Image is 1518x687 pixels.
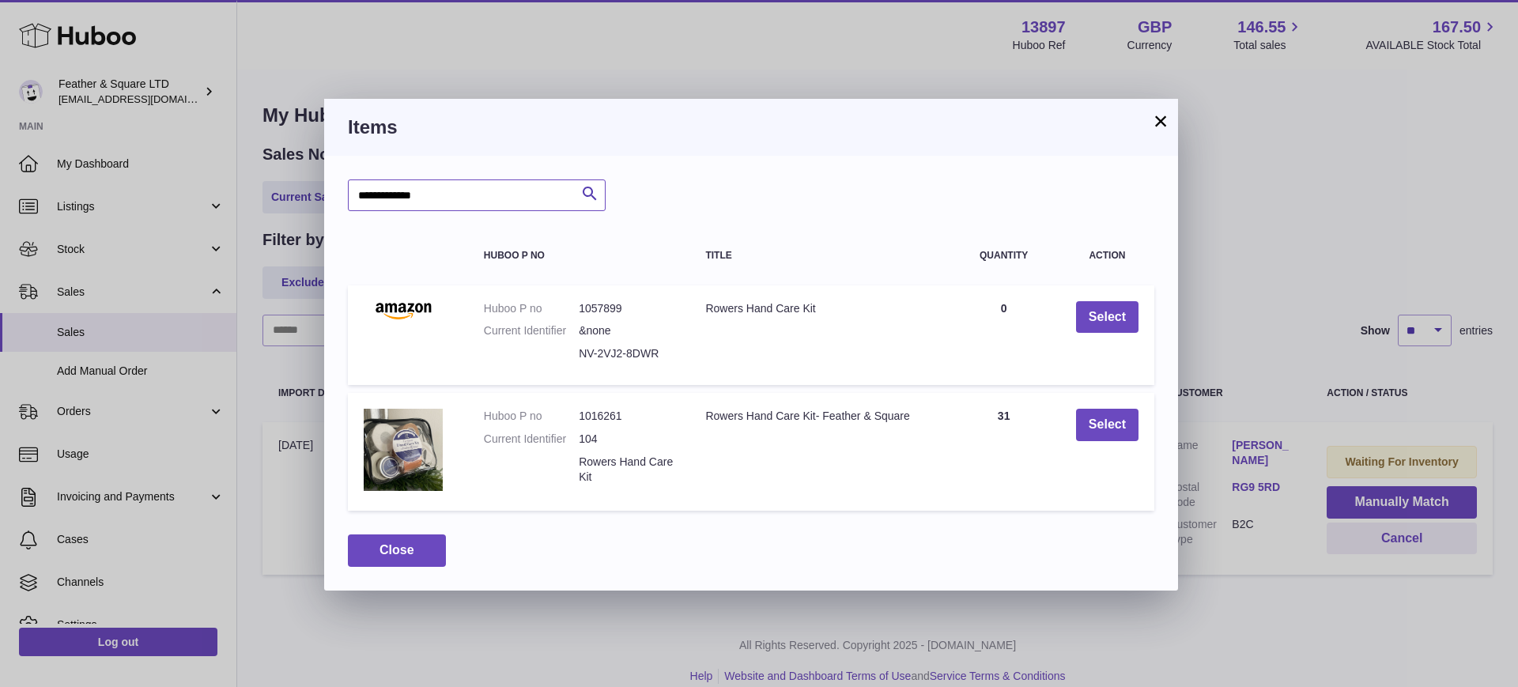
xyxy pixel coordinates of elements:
[947,235,1059,277] th: Quantity
[1151,111,1170,130] button: ×
[579,323,674,338] dd: &none
[579,432,674,447] dd: 104
[947,393,1059,511] td: 31
[484,301,579,316] dt: Huboo P no
[689,235,947,277] th: Title
[579,301,674,316] dd: 1057899
[484,409,579,424] dt: Huboo P no
[348,534,446,567] button: Close
[947,285,1059,386] td: 0
[1076,301,1138,334] button: Select
[1076,409,1138,441] button: Select
[1060,235,1154,277] th: Action
[364,409,443,491] img: Rowers Hand Care Kit- Feather & Square
[348,115,1154,140] h3: Items
[484,432,579,447] dt: Current Identifier
[705,409,931,424] div: Rowers Hand Care Kit- Feather & Square
[579,409,674,424] dd: 1016261
[579,346,674,361] dd: NV-2VJ2-8DWR
[484,323,579,338] dt: Current Identifier
[579,455,674,485] dd: Rowers Hand Care Kit
[364,301,443,320] img: Rowers Hand Care Kit
[379,543,414,557] span: Close
[705,301,931,316] div: Rowers Hand Care Kit
[468,235,690,277] th: Huboo P no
